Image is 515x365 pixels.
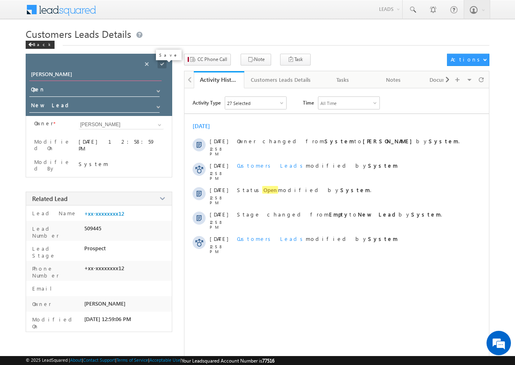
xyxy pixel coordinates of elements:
label: Lead Stage [30,245,81,259]
strong: System [411,211,441,218]
a: Customers Leads Details [244,71,318,88]
span: Open [262,186,278,194]
div: Customers Leads Details [251,75,311,85]
a: Show All Items [153,121,164,129]
div: All Time [320,101,337,106]
a: Documents [419,71,469,88]
button: Actions [447,54,489,66]
label: Email [30,285,58,292]
span: [DATE] [210,186,228,193]
a: Tasks [318,71,368,88]
a: Terms of Service [116,357,148,363]
div: Chat with us now [42,43,137,53]
span: © 2025 LeadSquared | | | | | [26,357,274,364]
p: Save [159,52,178,58]
label: Lead Name [30,210,77,216]
label: Modified On [30,316,81,330]
span: 12:58 PM [210,146,234,156]
a: Acceptable Use [149,357,180,363]
input: Stage [29,100,160,113]
span: [PERSON_NAME] [84,300,125,307]
button: CC Phone Call [184,54,231,66]
div: Documents [425,75,462,85]
strong: System [368,235,398,242]
span: Time [303,96,314,109]
span: Customers Leads [237,235,306,242]
span: modified by [237,235,398,242]
div: Tasks [324,75,361,85]
img: d_60004797649_company_0_60004797649 [14,43,34,53]
strong: System [324,138,354,144]
strong: System [368,162,398,169]
strong: [PERSON_NAME] [363,138,416,144]
label: Owner [34,120,53,127]
div: Owner Changed,Status Changed,Stage Changed,Source Changed,Notes & 22 more.. [225,97,286,109]
span: Activity Type [193,96,221,109]
span: Customers Leads [237,162,306,169]
strong: New Lead [358,211,399,218]
strong: System [340,186,370,193]
span: 509445 [84,225,101,232]
span: 12:58 PM [210,220,234,229]
span: [DATE] [210,211,228,218]
span: modified by [237,162,398,169]
button: Note [241,54,271,66]
div: [DATE] [193,122,219,130]
a: Show All Items [152,85,162,93]
div: 27 Selected [227,101,250,106]
a: About [70,357,82,363]
a: Contact Support [83,357,115,363]
span: 77516 [262,358,274,364]
span: [DATE] [210,162,228,169]
span: Owner changed from to by . [237,138,460,144]
div: Minimize live chat window [134,4,153,24]
span: [DATE] [210,235,228,242]
input: Type to Search [79,120,164,129]
a: +xx-xxxxxxxx12 [84,210,124,217]
label: Lead Number [30,225,81,239]
em: Start Chat [111,251,148,262]
span: 12:58 PM [210,171,234,181]
div: Notes [375,75,412,85]
strong: Empty [329,211,349,218]
div: Activity History [200,76,238,83]
div: System [79,160,164,167]
span: 12:58 PM [210,244,234,254]
a: Activity History [194,71,244,88]
strong: System [429,138,458,144]
a: Show All Items [152,101,162,109]
span: Prospect [84,245,106,251]
span: [DATE] 12:59:06 PM [84,316,131,322]
div: Actions [451,56,483,63]
a: Notes [368,71,419,88]
button: Task [280,54,311,66]
input: Opportunity Name Opportunity Name [29,70,162,81]
span: CC Phone Call [197,56,227,63]
span: Stage changed from to by . [237,211,442,218]
span: Your Leadsquared Account Number is [182,358,274,364]
span: 12:58 PM [210,195,234,205]
span: Customers Leads Details [26,27,131,40]
label: Modified By [34,159,71,172]
label: Phone Number [30,265,81,279]
label: Modified On [34,138,71,151]
textarea: Type your message and hit 'Enter' [11,75,149,244]
input: Status [29,84,160,97]
div: [DATE] 12:58:59 PM [79,138,164,152]
span: +xx-xxxxxxxx12 [84,265,124,271]
div: Back [26,41,55,49]
span: Related Lead [32,195,68,203]
label: Owner [30,300,51,307]
span: Status modified by . [237,186,371,194]
span: [DATE] [210,138,228,144]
